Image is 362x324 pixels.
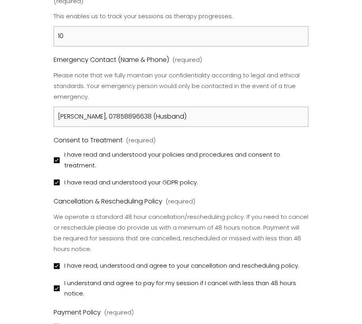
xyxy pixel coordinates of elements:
[54,8,309,25] p: This enables us to track your sessions as therapy progresses.
[64,278,307,299] span: I understand and agree to pay for my session if I cancel with less than 48 hours notice.
[54,179,60,186] input: I have read and understood your GDPR policy.
[54,263,60,269] input: I have read, understood and agree to your cancellation and rescheduling policy.
[172,55,202,65] span: (required)
[54,157,60,163] input: I have read and understood your policies and procedures and consent to treatment.
[54,285,60,291] input: I understand and agree to pay for my session if I cancel with less than 48 hours notice.
[54,54,169,66] span: Emergency Contact (Name & Phone)
[54,307,101,318] span: Payment Policy
[166,196,195,207] span: (required)
[54,67,309,105] p: Please note that we fully maintain your confidentiality according to legal and ethical standards....
[64,150,307,171] span: I have read and understood your policies and procedures and consent to treatment.
[54,209,309,257] p: We operate a standard 48 hour cancellation/rescheduling policy. If you need to cancel or reschedu...
[54,135,123,146] span: Consent to Treatment
[126,135,156,146] span: (required)
[64,177,198,188] span: I have read and understood your GDPR policy.
[54,196,162,207] span: Cancellation & Rescheduling Policy
[64,261,299,271] span: I have read, understood and agree to your cancellation and rescheduling policy.
[104,307,134,318] span: (required)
